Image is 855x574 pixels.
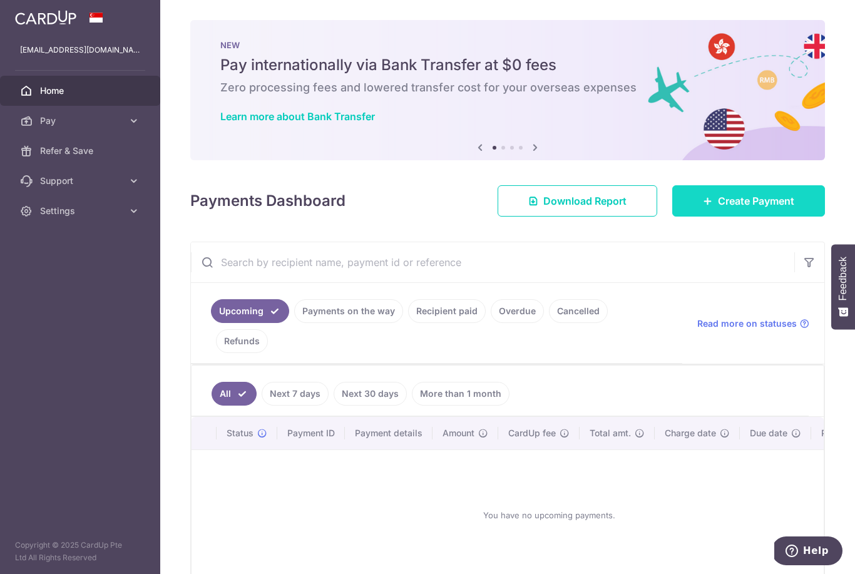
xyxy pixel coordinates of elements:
[277,417,345,449] th: Payment ID
[190,190,346,212] h4: Payments Dashboard
[672,185,825,217] a: Create Payment
[220,80,795,95] h6: Zero processing fees and lowered transfer cost for your overseas expenses
[212,382,257,406] a: All
[697,317,809,330] a: Read more on statuses
[294,299,403,323] a: Payments on the way
[590,427,631,439] span: Total amt.
[837,257,849,300] span: Feedback
[220,40,795,50] p: NEW
[549,299,608,323] a: Cancelled
[412,382,509,406] a: More than 1 month
[543,193,627,208] span: Download Report
[191,242,794,282] input: Search by recipient name, payment id or reference
[40,85,123,97] span: Home
[774,536,842,568] iframe: Opens a widget where you can find more information
[40,205,123,217] span: Settings
[491,299,544,323] a: Overdue
[408,299,486,323] a: Recipient paid
[190,20,825,160] img: Bank transfer banner
[211,299,289,323] a: Upcoming
[262,382,329,406] a: Next 7 days
[750,427,787,439] span: Due date
[831,244,855,329] button: Feedback - Show survey
[15,10,76,25] img: CardUp
[697,317,797,330] span: Read more on statuses
[40,115,123,127] span: Pay
[498,185,657,217] a: Download Report
[20,44,140,56] p: [EMAIL_ADDRESS][DOMAIN_NAME]
[345,417,433,449] th: Payment details
[665,427,716,439] span: Charge date
[220,110,375,123] a: Learn more about Bank Transfer
[334,382,407,406] a: Next 30 days
[40,175,123,187] span: Support
[40,145,123,157] span: Refer & Save
[227,427,253,439] span: Status
[718,193,794,208] span: Create Payment
[508,427,556,439] span: CardUp fee
[216,329,268,353] a: Refunds
[443,427,474,439] span: Amount
[220,55,795,75] h5: Pay internationally via Bank Transfer at $0 fees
